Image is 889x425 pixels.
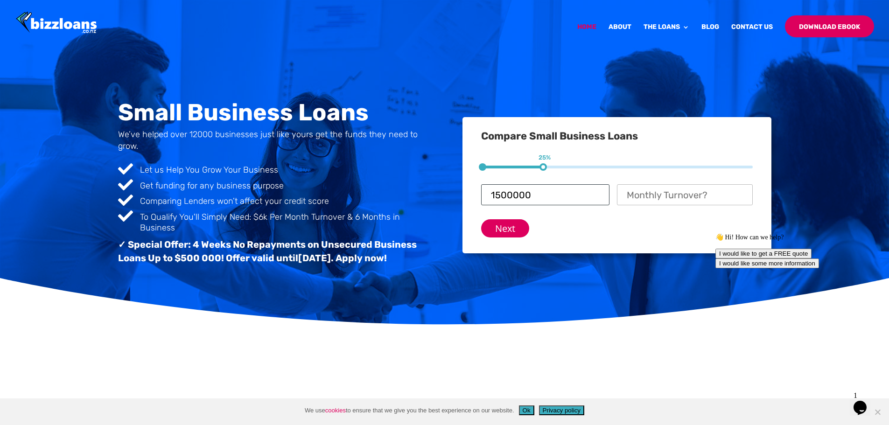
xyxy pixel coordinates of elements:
a: Contact Us [731,24,773,46]
span:  [118,209,133,223]
h3: Compare Small Business Loans [481,131,753,146]
input: Next [481,219,529,237]
span: Let us Help You Grow Your Business [140,165,278,175]
a: Home [577,24,596,46]
a: About [609,24,631,46]
a: Download Ebook [785,15,874,37]
span:  [118,161,133,176]
span: To Qualify You'll Simply Need: $6k Per Month Turnover & 6 Months in Business [140,212,400,233]
span: 25% [539,154,551,161]
span: We use to ensure that we give you the best experience on our website. [305,406,514,415]
span:  [118,177,133,192]
span: 👋 Hi! How can we help? [4,4,72,11]
iframe: chat widget [712,230,880,383]
span: [DATE] [298,252,331,264]
h1: Small Business Loans [118,101,427,129]
button: I would like to get a FREE quote [4,19,100,29]
a: The Loans [644,24,689,46]
h3: ✓ Special Offer: 4 Weeks No Repayments on Unsecured Business Loans Up to $500 000! Offer valid un... [118,238,427,270]
span: Comparing Lenders won’t affect your credit score [140,196,329,206]
h4: We’ve helped over 12000 businesses just like yours get the funds they need to grow. [118,129,427,157]
button: Ok [519,405,534,415]
div: 👋 Hi! How can we help?I would like to get a FREE quoteI would like some more information [4,4,172,39]
span:  [118,193,133,208]
img: Bizzloans New Zealand [16,12,97,35]
input: Monthly Turnover? [617,184,753,205]
input: Loan Amount? [481,184,609,205]
iframe: chat widget [850,388,880,416]
a: cookies [325,407,346,414]
button: I would like some more information [4,29,107,39]
button: Privacy policy [539,405,584,415]
a: Blog [701,24,719,46]
span: Get funding for any business purpose [140,181,284,191]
